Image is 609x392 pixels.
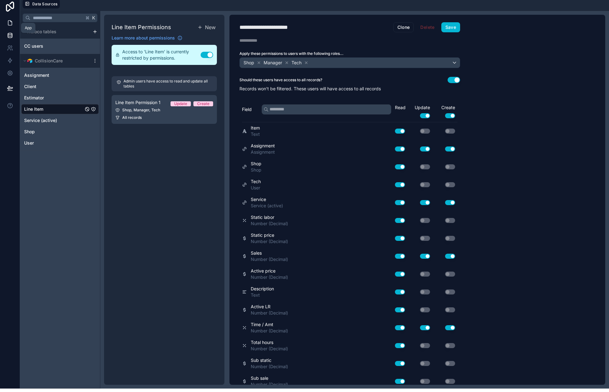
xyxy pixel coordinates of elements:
[244,60,254,66] span: Shop
[251,304,288,310] span: Active LR
[251,256,288,262] span: Number (Decimal)
[251,143,275,149] span: Assignment
[251,125,260,131] span: Item
[251,357,288,363] span: Sub static
[239,77,322,82] label: Should these users have access to all records?
[174,101,187,106] div: Update
[251,268,288,274] span: Active price
[251,149,275,155] span: Assignment
[112,35,182,41] a: Learn more about permissions
[251,250,288,256] span: Sales
[251,185,261,191] span: User
[407,104,433,118] div: Update
[32,2,58,6] span: Data Sources
[25,25,32,30] div: App
[242,106,252,113] span: Field
[291,60,302,66] span: Tech
[264,60,282,66] span: Manager
[395,104,407,111] div: Read
[251,346,288,352] span: Number (Decimal)
[205,24,216,31] span: New
[251,292,274,298] span: Text
[197,101,209,106] div: Create
[112,95,217,124] a: Line Item Permission 1UpdateCreateShop, Manager, TechAll records
[251,203,283,209] span: Service (active)
[251,167,261,173] span: Shop
[441,22,460,32] button: Save
[92,16,96,20] span: K
[433,104,458,118] div: Create
[251,339,288,346] span: Total hours
[122,49,201,61] span: Access to 'Line Item' is currently restricted by permissions.
[251,131,260,137] span: Text
[251,286,274,292] span: Description
[251,328,288,334] span: Number (Decimal)
[251,232,288,238] span: Static price
[251,196,283,203] span: Service
[251,310,288,316] span: Number (Decimal)
[251,381,288,388] span: Number (Decimal)
[239,51,460,56] label: Apply these permissions to users with the following roles...
[115,99,160,106] span: Line Item Permission 1
[393,22,414,32] button: Clone
[251,178,261,185] span: Tech
[251,274,288,280] span: Number (Decimal)
[251,220,288,227] span: Number (Decimal)
[251,214,288,220] span: Static labor
[251,321,288,328] span: Time / Amt
[251,375,288,381] span: Sub sale
[112,35,175,41] span: Learn more about permissions
[112,23,171,32] h1: Line Item Permissions
[122,115,142,120] span: All records
[196,22,217,32] button: New
[251,363,288,370] span: Number (Decimal)
[115,108,213,113] div: Shop, Manager, Tech
[123,79,212,89] p: Admin users have access to read and update all tables
[239,57,460,68] button: ShopManagerTech
[251,161,261,167] span: Shop
[239,86,460,92] p: Records won't be filtered. These users will have access to all records
[251,238,288,245] span: Number (Decimal)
